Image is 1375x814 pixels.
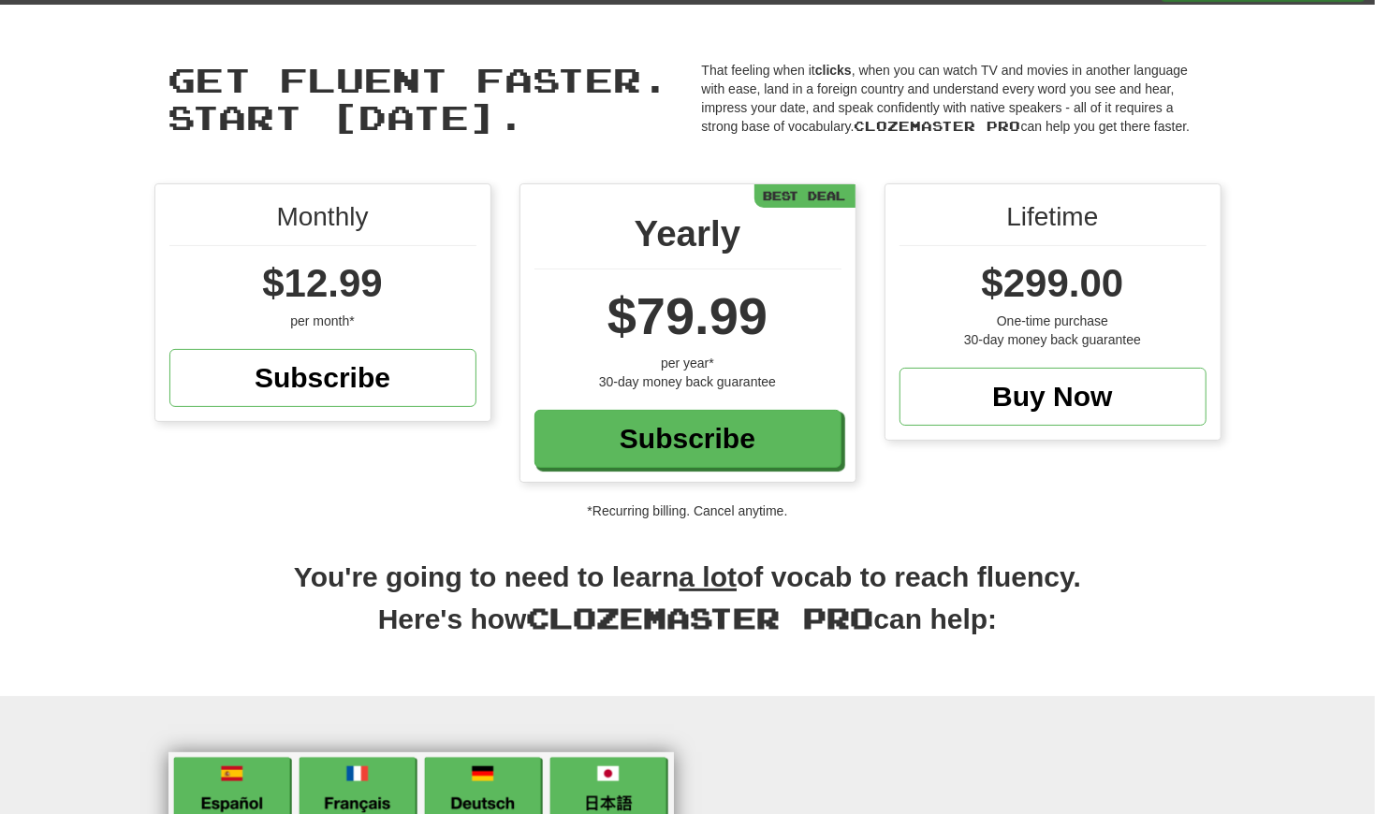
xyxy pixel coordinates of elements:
a: Buy Now [900,368,1207,426]
span: $299.00 [982,261,1124,305]
div: One-time purchase [900,312,1207,330]
p: That feeling when it , when you can watch TV and movies in another language with ease, land in a ... [702,61,1207,136]
div: 30-day money back guarantee [900,330,1207,349]
span: Get fluent faster. Start [DATE]. [168,59,670,137]
h2: You're going to need to learn of vocab to reach fluency. Here's how can help: [154,558,1221,659]
div: Best Deal [754,184,856,208]
div: Lifetime [900,198,1207,246]
u: a lot [680,561,738,592]
div: per month* [169,312,476,330]
strong: clicks [815,63,852,78]
a: Subscribe [534,410,841,468]
span: $12.99 [262,261,382,305]
div: 30-day money back guarantee [534,372,841,391]
a: Subscribe [169,349,476,407]
span: Clozemaster Pro [527,601,874,634]
span: Clozemaster Pro [855,118,1021,134]
div: Yearly [534,208,841,269]
div: per year* [534,354,841,372]
div: Monthly [169,198,476,246]
span: $79.99 [607,286,768,345]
